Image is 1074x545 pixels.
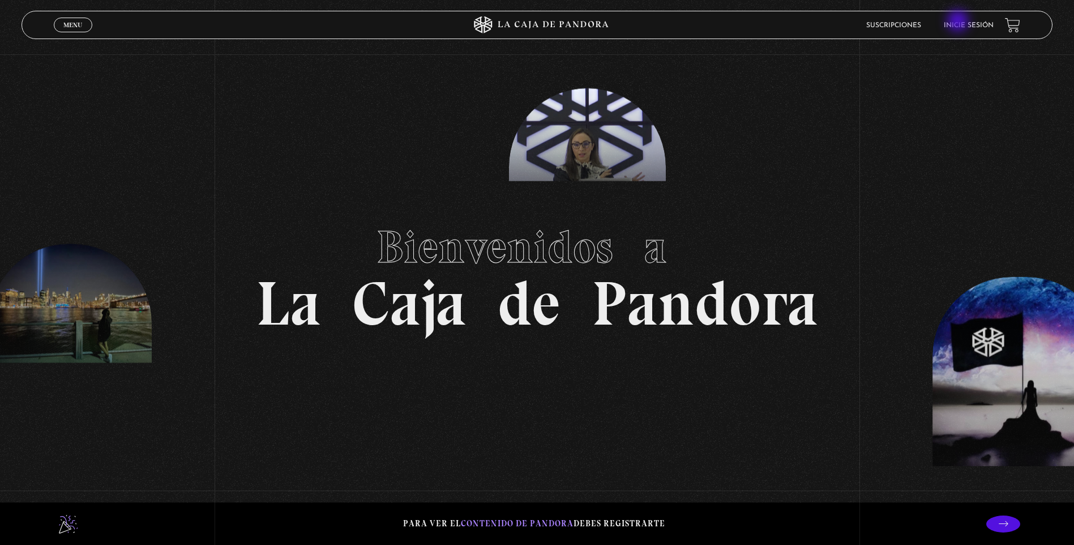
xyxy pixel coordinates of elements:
span: Cerrar [60,31,87,39]
p: Para ver el debes registrarte [403,516,665,531]
a: View your shopping cart [1005,18,1020,33]
h1: La Caja de Pandora [256,210,818,335]
a: Suscripciones [866,22,921,29]
a: Inicie sesión [944,22,994,29]
span: contenido de Pandora [461,518,574,529]
span: Menu [63,22,82,28]
span: Bienvenidos a [376,220,698,274]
